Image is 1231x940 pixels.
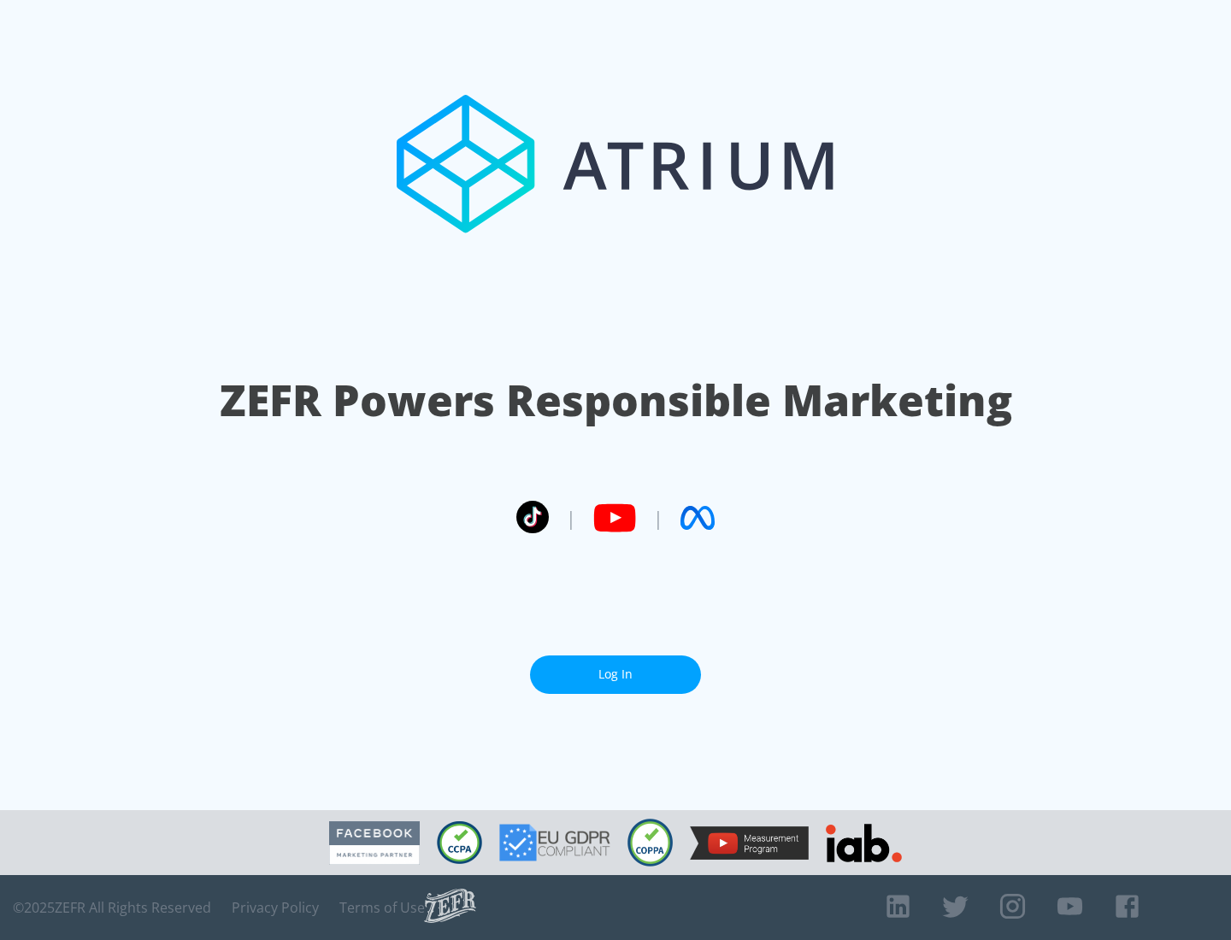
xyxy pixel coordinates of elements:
img: YouTube Measurement Program [690,826,809,860]
a: Privacy Policy [232,899,319,916]
a: Terms of Use [339,899,425,916]
img: COPPA Compliant [627,819,673,867]
span: | [653,505,663,531]
span: | [566,505,576,531]
img: IAB [826,824,902,862]
span: © 2025 ZEFR All Rights Reserved [13,899,211,916]
a: Log In [530,655,701,694]
img: Facebook Marketing Partner [329,821,420,865]
img: GDPR Compliant [499,824,610,861]
img: CCPA Compliant [437,821,482,864]
h1: ZEFR Powers Responsible Marketing [220,371,1012,430]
